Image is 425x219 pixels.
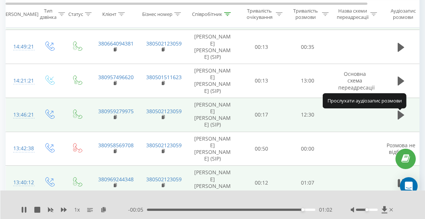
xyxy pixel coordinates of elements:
td: [PERSON_NAME] [PERSON_NAME] (SIP) [187,64,239,98]
div: 14:49:21 [13,40,28,54]
td: 01:07 [285,166,331,200]
div: Open Intercom Messenger [400,177,418,195]
td: 12:30 [285,98,331,132]
span: 1 x [74,206,80,213]
td: [PERSON_NAME] [PERSON_NAME] (SIP) [187,98,239,132]
a: 380957496620 [98,74,134,81]
td: Основна схема переадресації [331,64,379,98]
span: - 00:05 [128,206,147,213]
div: Тип дзвінка [40,8,56,20]
td: 00:35 [285,30,331,64]
td: 00:50 [239,132,285,166]
div: Бізнес номер [142,11,172,17]
div: Назва схеми переадресації [337,8,369,20]
div: [PERSON_NAME] [1,11,38,17]
div: Аудіозапис розмови [385,8,421,20]
div: 13:40:12 [13,175,28,190]
a: 380502123059 [146,40,182,47]
div: Accessibility label [301,208,304,211]
div: Клієнт [102,11,116,17]
span: Розмова не відбулась [387,142,415,155]
td: 00:13 [239,30,285,64]
div: Прослухати аудіозапис розмови [323,93,407,108]
a: 380969244348 [98,176,134,183]
td: 00:12 [239,166,285,200]
div: 14:21:21 [13,74,28,88]
a: 380501511623 [146,74,182,81]
div: 13:42:38 [13,141,28,156]
a: 380502123059 [146,142,182,149]
td: [PERSON_NAME] [PERSON_NAME] (SIP) [187,132,239,166]
td: 13:00 [285,64,331,98]
a: 380958569708 [98,142,134,149]
div: Тривалість розмови [291,8,320,20]
div: Статус [68,11,83,17]
td: 00:13 [239,64,285,98]
div: Співробітник [192,11,222,17]
td: [PERSON_NAME] [PERSON_NAME] (SIP) [187,166,239,200]
a: 380959279975 [98,108,134,115]
span: 01:02 [319,206,332,213]
div: Тривалість очікування [245,8,274,20]
div: 13:46:21 [13,108,28,122]
a: 380502123059 [146,176,182,183]
td: [PERSON_NAME] [PERSON_NAME] (SIP) [187,30,239,64]
a: 380502123059 [146,108,182,115]
a: 380664094381 [98,40,134,47]
div: Accessibility label [366,208,369,211]
td: 00:00 [285,132,331,166]
td: 00:17 [239,98,285,132]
